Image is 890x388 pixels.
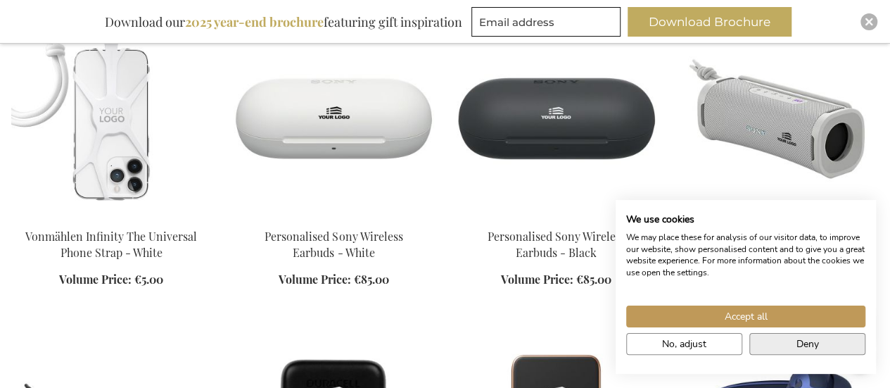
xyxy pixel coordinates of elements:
[488,229,625,260] a: Personalised Sony Wireless Earbuds - Black
[865,18,873,26] img: Close
[265,229,402,260] a: Personalised Sony Wireless Earbuds - White
[11,20,211,218] img: Vonmählen Infinity The Universal Phone Strap - White
[25,229,197,260] a: Vonmählen Infinity The Universal Phone Strap - White
[471,7,621,37] input: Email address
[185,13,324,30] b: 2025 year-end brochure
[354,272,389,287] span: €85.00
[860,13,877,30] div: Close
[626,213,865,226] h2: We use cookies
[626,306,865,327] button: Accept all cookies
[11,211,211,225] a: Vonmählen Infinity The Universal Phone Strap - White
[679,20,879,218] img: Personalised Sony Bluetooth Speaker - Off White
[457,211,656,225] a: Personalised Sony Wireless Earbuds - Black
[279,272,351,287] span: Volume Price:
[234,211,433,225] a: Personalised Sony Wireless Earbuds - White
[626,333,742,355] button: Adjust cookie preferences
[59,272,132,287] span: Volume Price:
[576,272,611,287] span: €85.00
[279,272,389,288] a: Volume Price: €85.00
[628,7,792,37] button: Download Brochure
[749,333,865,355] button: Deny all cookies
[796,337,819,351] span: Deny
[501,272,611,288] a: Volume Price: €85.00
[662,337,706,351] span: No, adjust
[134,272,163,287] span: €5.00
[501,272,573,287] span: Volume Price:
[234,20,433,218] img: Personalised Sony Wireless Earbuds - White
[457,20,656,218] img: Personalised Sony Wireless Earbuds - Black
[59,272,163,288] a: Volume Price: €5.00
[626,232,865,279] p: We may place these for analysis of our visitor data, to improve our website, show personalised co...
[725,309,768,324] span: Accept all
[471,7,625,41] form: marketing offers and promotions
[98,7,469,37] div: Download our featuring gift inspiration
